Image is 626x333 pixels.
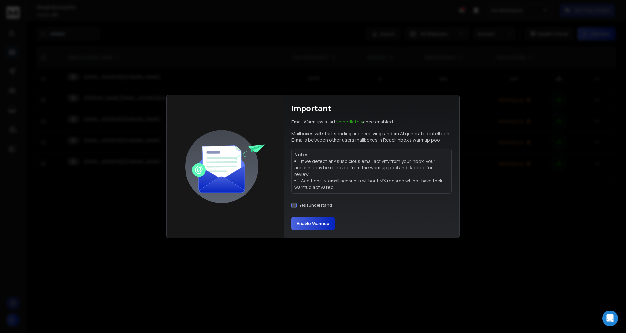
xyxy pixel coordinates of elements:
button: Enable Warmup [291,217,335,230]
p: Mailboxes will start sending and receiving random AI generated intelligent E-mails between other ... [291,130,452,143]
h1: Important [291,103,331,113]
span: Immediately [336,119,363,125]
p: Email Warmups start once enabled. [291,119,394,125]
p: Note: [294,152,449,158]
div: Open Intercom Messenger [602,311,618,326]
li: If we detect any suspicious email activity from your inbox, your account may be removed from the ... [294,158,449,178]
li: Additionally, email accounts without MX records will not have their warmup activated. [294,178,449,191]
label: Yes, I understand [299,203,332,208]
